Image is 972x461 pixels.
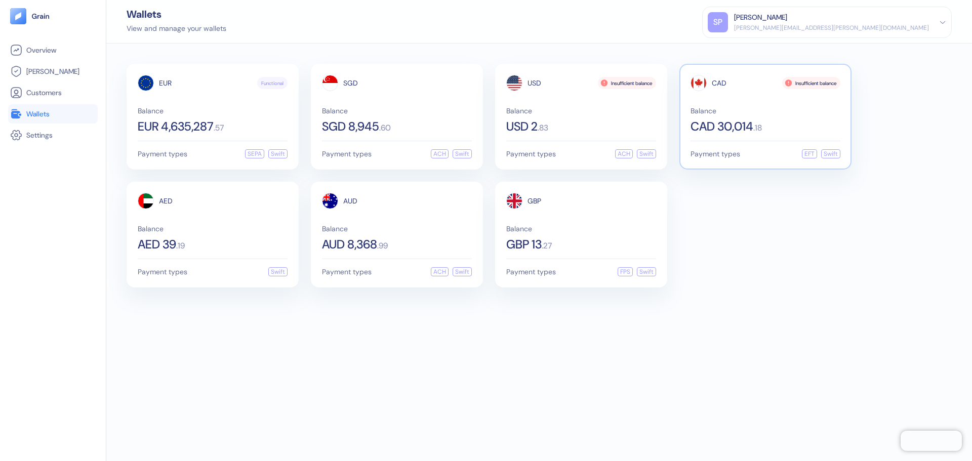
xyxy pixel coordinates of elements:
span: Balance [322,107,472,114]
a: Customers [10,87,96,99]
span: Payment types [691,150,740,157]
span: USD 2 [506,120,538,133]
span: AUD [343,197,357,204]
div: Insufficient balance [782,77,840,89]
span: USD [528,79,541,87]
div: Swift [268,149,288,158]
span: . 60 [379,124,391,132]
span: CAD 30,014 [691,120,753,133]
span: SGD [343,79,358,87]
span: . 99 [377,242,388,250]
span: Balance [691,107,840,114]
div: Swift [268,267,288,276]
a: [PERSON_NAME] [10,65,96,77]
span: Balance [506,225,656,232]
a: Wallets [10,108,96,120]
span: Payment types [506,268,556,275]
img: logo [31,13,50,20]
span: Balance [506,107,656,114]
div: View and manage your wallets [127,23,226,34]
div: Swift [453,149,472,158]
span: Payment types [138,268,187,275]
div: Swift [453,267,472,276]
span: Balance [322,225,472,232]
span: Payment types [138,150,187,157]
div: FPS [618,267,633,276]
span: Functional [261,79,283,87]
span: . 19 [176,242,185,250]
div: Swift [821,149,840,158]
a: Overview [10,44,96,56]
span: Customers [26,88,62,98]
span: Payment types [322,268,372,275]
a: Settings [10,129,96,141]
div: SEPA [245,149,264,158]
iframe: Chatra live chat [901,431,962,451]
span: AED [159,197,173,204]
div: Insufficient balance [598,77,656,89]
span: EUR 4,635,287 [138,120,214,133]
span: GBP [528,197,541,204]
span: . 18 [753,124,762,132]
span: AED 39 [138,238,176,250]
div: SP [708,12,728,32]
div: Wallets [127,9,226,19]
div: ACH [615,149,633,158]
div: ACH [431,149,449,158]
span: Balance [138,107,288,114]
div: ACH [431,267,449,276]
span: EUR [159,79,172,87]
span: [PERSON_NAME] [26,66,79,76]
div: [PERSON_NAME][EMAIL_ADDRESS][PERSON_NAME][DOMAIN_NAME] [734,23,929,32]
div: EFT [802,149,817,158]
span: . 83 [538,124,548,132]
div: Swift [637,267,656,276]
div: [PERSON_NAME] [734,12,787,23]
span: CAD [712,79,726,87]
span: Wallets [26,109,50,119]
span: . 27 [542,242,552,250]
span: . 57 [214,124,224,132]
img: logo-tablet-V2.svg [10,8,26,24]
span: SGD 8,945 [322,120,379,133]
div: Swift [637,149,656,158]
span: Settings [26,130,53,140]
span: Balance [138,225,288,232]
span: Payment types [506,150,556,157]
span: GBP 13 [506,238,542,250]
span: AUD 8,368 [322,238,377,250]
span: Payment types [322,150,372,157]
span: Overview [26,45,56,55]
